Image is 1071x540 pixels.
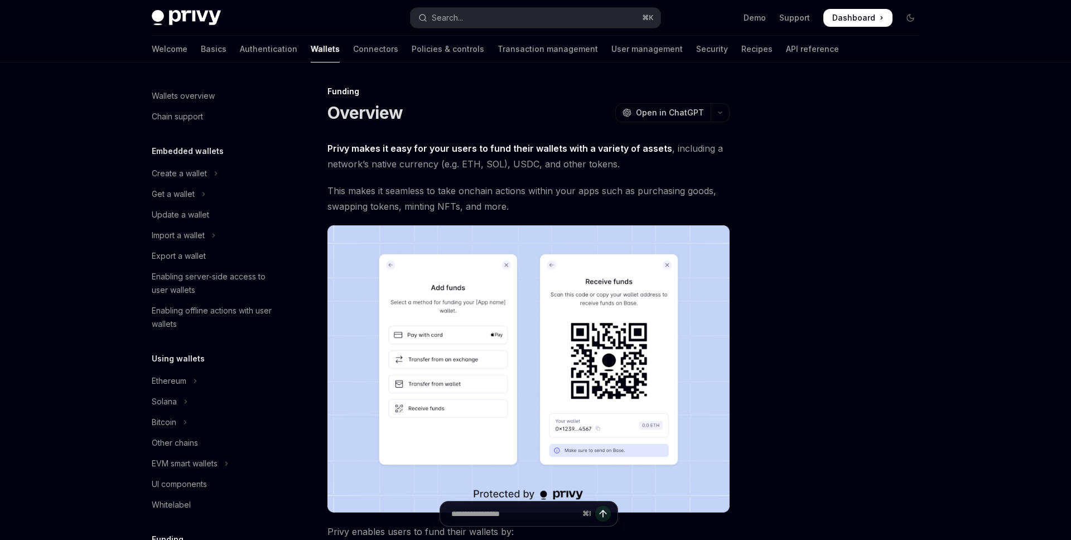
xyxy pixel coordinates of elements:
div: Chain support [152,110,203,123]
button: Toggle EVM smart wallets section [143,454,286,474]
a: Transaction management [498,36,598,62]
span: , including a network’s native currency (e.g. ETH, SOL), USDC, and other tokens. [327,141,730,172]
a: Connectors [353,36,398,62]
div: EVM smart wallets [152,457,218,470]
a: Dashboard [823,9,893,27]
div: Enabling server-side access to user wallets [152,270,279,297]
div: UI components [152,478,207,491]
a: Recipes [741,36,773,62]
div: Ethereum [152,374,186,388]
div: Get a wallet [152,187,195,201]
a: UI components [143,474,286,494]
a: Authentication [240,36,297,62]
a: Wallets overview [143,86,286,106]
div: Search... [432,11,463,25]
a: Wallets [311,36,340,62]
span: ⌘ K [642,13,654,22]
div: Enabling offline actions with user wallets [152,304,279,331]
a: Whitelabel [143,495,286,515]
button: Toggle Ethereum section [143,371,286,391]
button: Toggle Bitcoin section [143,412,286,432]
button: Toggle Get a wallet section [143,184,286,204]
h1: Overview [327,103,403,123]
span: Dashboard [832,12,875,23]
img: images/Funding.png [327,225,730,513]
div: Export a wallet [152,249,206,263]
div: Update a wallet [152,208,209,221]
div: Whitelabel [152,498,191,512]
a: Basics [201,36,226,62]
a: Chain support [143,107,286,127]
img: dark logo [152,10,221,26]
button: Send message [595,506,611,522]
div: Wallets overview [152,89,215,103]
a: Export a wallet [143,246,286,266]
a: Welcome [152,36,187,62]
h5: Using wallets [152,352,205,365]
button: Toggle Create a wallet section [143,163,286,184]
div: Funding [327,86,730,97]
strong: Privy makes it easy for your users to fund their wallets with a variety of assets [327,143,672,154]
a: API reference [786,36,839,62]
button: Toggle Solana section [143,392,286,412]
a: Support [779,12,810,23]
div: Bitcoin [152,416,176,429]
a: Demo [744,12,766,23]
a: User management [611,36,683,62]
button: Toggle dark mode [901,9,919,27]
a: Enabling server-side access to user wallets [143,267,286,300]
button: Open in ChatGPT [615,103,711,122]
a: Other chains [143,433,286,453]
span: This makes it seamless to take onchain actions within your apps such as purchasing goods, swappin... [327,183,730,214]
div: Other chains [152,436,198,450]
a: Security [696,36,728,62]
span: Open in ChatGPT [636,107,704,118]
button: Toggle Import a wallet section [143,225,286,245]
a: Enabling offline actions with user wallets [143,301,286,334]
div: Import a wallet [152,229,205,242]
a: Update a wallet [143,205,286,225]
input: Ask a question... [451,502,578,526]
button: Open search [411,8,660,28]
a: Policies & controls [412,36,484,62]
div: Solana [152,395,177,408]
div: Create a wallet [152,167,207,180]
h5: Embedded wallets [152,144,224,158]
